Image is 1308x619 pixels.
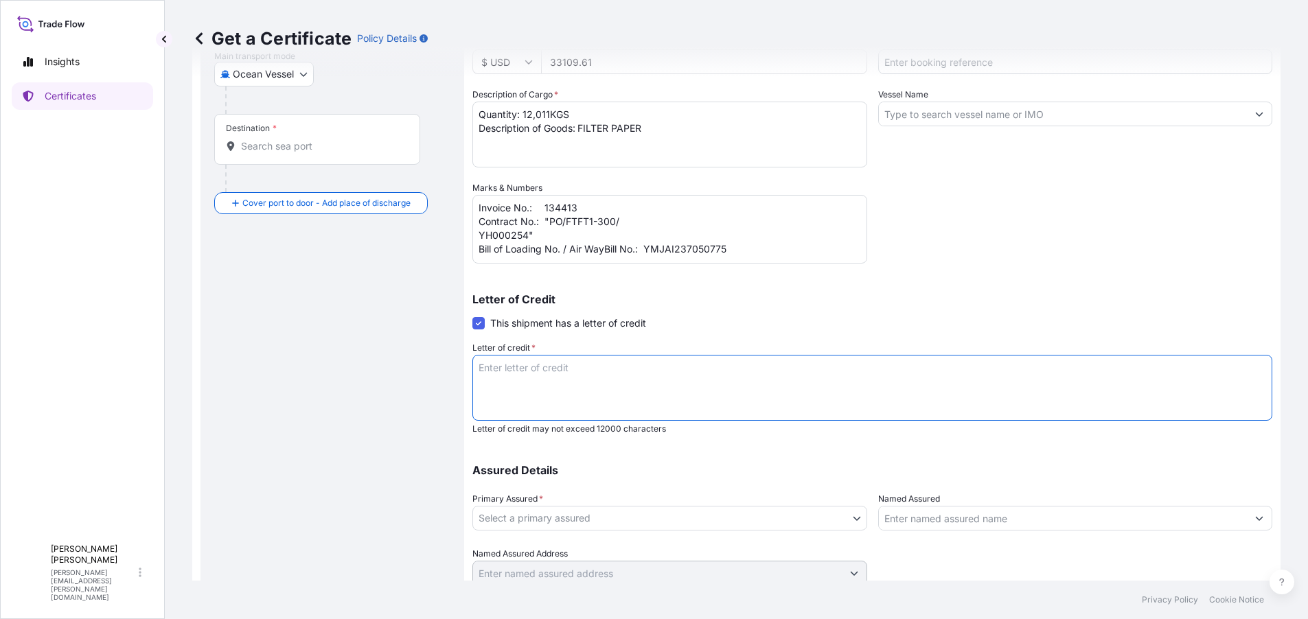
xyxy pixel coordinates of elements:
button: Select a primary assured [472,506,867,530]
label: Named Assured [878,492,940,506]
button: Show suggestions [842,561,867,585]
button: Show suggestions [1247,506,1272,530]
label: Marks & Numbers [472,181,542,195]
a: Insights [12,48,153,75]
a: Cookie Notice [1209,594,1264,605]
input: Assured Name [879,506,1248,530]
a: Privacy Policy [1142,594,1198,605]
p: Certificates [45,89,96,103]
span: Select a primary assured [479,511,590,525]
p: Insights [45,55,80,69]
span: This shipment has a letter of credit [490,316,646,330]
a: Certificates [12,82,153,110]
span: Primary Assured [472,492,543,506]
label: Named Assured Address [472,547,568,561]
input: Named Assured Address [473,561,842,585]
span: Cover port to door - Add place of discharge [242,196,411,210]
p: Letter of credit may not exceed 12000 characters [472,423,1272,434]
p: Assured Details [472,465,1272,476]
span: J [28,565,35,579]
input: Destination [241,139,403,153]
label: Description of Cargo [472,88,558,102]
p: Get a Certificate [192,27,352,49]
label: Vessel Name [878,88,928,102]
button: Cover port to door - Add place of discharge [214,192,428,214]
p: [PERSON_NAME] [PERSON_NAME] [51,544,136,565]
div: Destination [226,123,277,134]
label: Letter of credit [472,341,536,355]
p: Policy Details [357,32,417,45]
p: [PERSON_NAME][EMAIL_ADDRESS][PERSON_NAME][DOMAIN_NAME] [51,568,136,601]
p: Letter of Credit [472,294,1272,305]
input: Type to search vessel name or IMO [879,102,1248,126]
button: Show suggestions [1247,102,1272,126]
